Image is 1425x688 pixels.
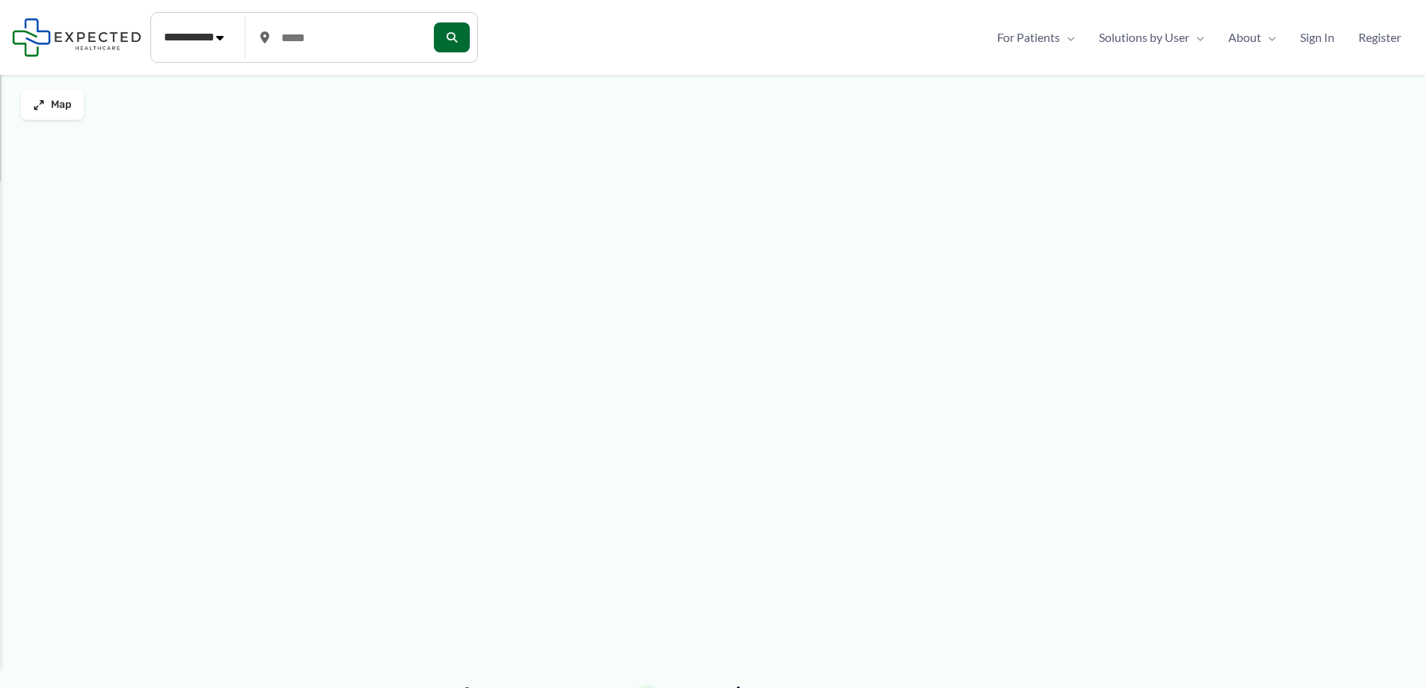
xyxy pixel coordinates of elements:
img: Maximize [33,99,45,111]
button: Map [21,90,84,120]
a: Register [1346,26,1413,49]
span: Menu Toggle [1060,26,1075,49]
a: Solutions by UserMenu Toggle [1087,26,1216,49]
span: Menu Toggle [1189,26,1204,49]
span: Menu Toggle [1261,26,1276,49]
span: Map [51,99,72,112]
span: For Patients [997,26,1060,49]
span: Register [1358,26,1401,49]
a: AboutMenu Toggle [1216,26,1288,49]
a: For PatientsMenu Toggle [985,26,1087,49]
span: Sign In [1300,26,1334,49]
img: Expected Healthcare Logo - side, dark font, small [12,18,141,56]
a: Sign In [1288,26,1346,49]
span: Solutions by User [1099,26,1189,49]
span: About [1228,26,1261,49]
